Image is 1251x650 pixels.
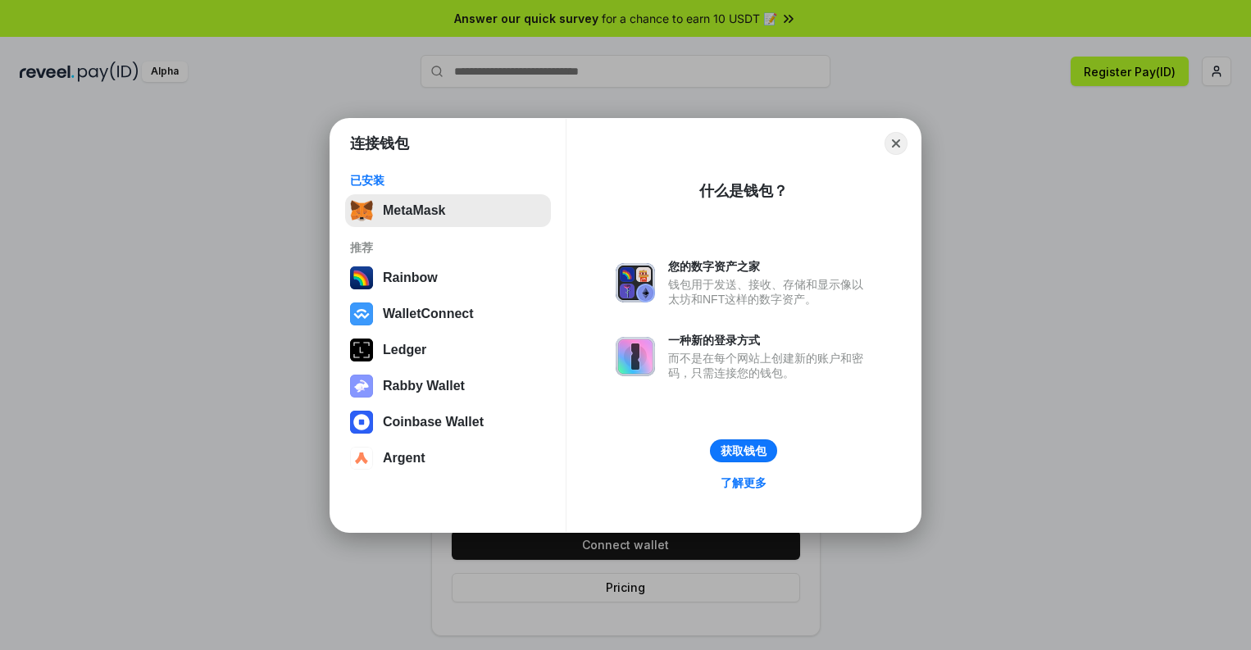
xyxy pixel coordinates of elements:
button: Coinbase Wallet [345,406,551,439]
img: svg+xml,%3Csvg%20width%3D%2228%22%20height%3D%2228%22%20viewBox%3D%220%200%2028%2028%22%20fill%3D... [350,302,373,325]
div: Ledger [383,343,426,357]
div: 您的数字资产之家 [668,259,871,274]
img: svg+xml,%3Csvg%20width%3D%22120%22%20height%3D%22120%22%20viewBox%3D%220%200%20120%20120%22%20fil... [350,266,373,289]
div: MetaMask [383,203,445,218]
img: svg+xml,%3Csvg%20xmlns%3D%22http%3A%2F%2Fwww.w3.org%2F2000%2Fsvg%22%20fill%3D%22none%22%20viewBox... [616,337,655,376]
button: Close [885,132,908,155]
img: svg+xml,%3Csvg%20xmlns%3D%22http%3A%2F%2Fwww.w3.org%2F2000%2Fsvg%22%20width%3D%2228%22%20height%3... [350,339,373,361]
div: 推荐 [350,240,546,255]
button: 获取钱包 [710,439,777,462]
div: 钱包用于发送、接收、存储和显示像以太坊和NFT这样的数字资产。 [668,277,871,307]
div: WalletConnect [383,307,474,321]
button: Argent [345,442,551,475]
button: Rabby Wallet [345,370,551,402]
div: 一种新的登录方式 [668,333,871,348]
div: Argent [383,451,425,466]
img: svg+xml,%3Csvg%20fill%3D%22none%22%20height%3D%2233%22%20viewBox%3D%220%200%2035%2033%22%20width%... [350,199,373,222]
button: MetaMask [345,194,551,227]
img: svg+xml,%3Csvg%20width%3D%2228%22%20height%3D%2228%22%20viewBox%3D%220%200%2028%2028%22%20fill%3D... [350,447,373,470]
button: Ledger [345,334,551,366]
div: 而不是在每个网站上创建新的账户和密码，只需连接您的钱包。 [668,351,871,380]
img: svg+xml,%3Csvg%20width%3D%2228%22%20height%3D%2228%22%20viewBox%3D%220%200%2028%2028%22%20fill%3D... [350,411,373,434]
div: Coinbase Wallet [383,415,484,430]
button: WalletConnect [345,298,551,330]
div: Rainbow [383,270,438,285]
div: Rabby Wallet [383,379,465,393]
div: 获取钱包 [721,443,767,458]
button: Rainbow [345,261,551,294]
img: svg+xml,%3Csvg%20xmlns%3D%22http%3A%2F%2Fwww.w3.org%2F2000%2Fsvg%22%20fill%3D%22none%22%20viewBox... [350,375,373,398]
div: 了解更多 [721,475,767,490]
h1: 连接钱包 [350,134,409,153]
div: 已安装 [350,173,546,188]
img: svg+xml,%3Csvg%20xmlns%3D%22http%3A%2F%2Fwww.w3.org%2F2000%2Fsvg%22%20fill%3D%22none%22%20viewBox... [616,263,655,302]
div: 什么是钱包？ [699,181,788,201]
a: 了解更多 [711,472,776,493]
